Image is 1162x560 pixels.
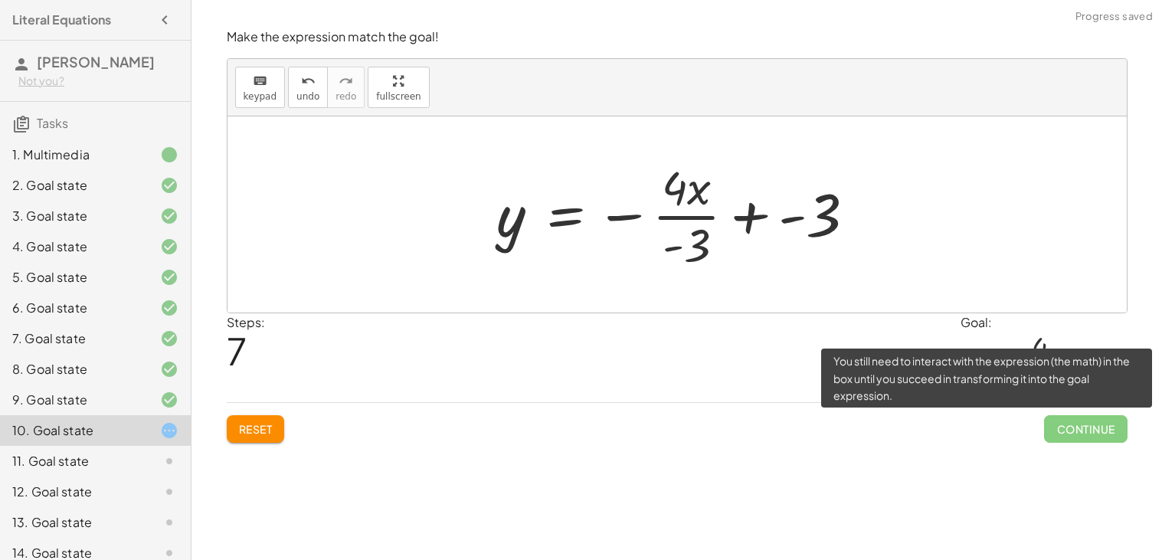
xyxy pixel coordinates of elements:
[253,72,267,90] i: keyboard
[296,91,319,102] span: undo
[37,115,68,131] span: Tasks
[376,91,421,102] span: fullscreen
[227,28,1128,46] p: Make the expression match the goal!
[12,513,136,532] div: 13. Goal state
[12,299,136,317] div: 6. Goal state
[12,329,136,348] div: 7. Goal state
[160,329,178,348] i: Task finished and correct.
[227,327,247,374] span: 7
[160,146,178,164] i: Task finished.
[961,313,1128,332] div: Goal:
[12,146,136,164] div: 1. Multimedia
[239,422,273,436] span: Reset
[12,483,136,501] div: 12. Goal state
[244,91,277,102] span: keypad
[12,237,136,256] div: 4. Goal state
[160,360,178,378] i: Task finished and correct.
[336,91,356,102] span: redo
[160,207,178,225] i: Task finished and correct.
[160,237,178,256] i: Task finished and correct.
[160,391,178,409] i: Task finished and correct.
[327,67,365,108] button: redoredo
[160,421,178,440] i: Task started.
[235,67,286,108] button: keyboardkeypad
[160,299,178,317] i: Task finished and correct.
[160,176,178,195] i: Task finished and correct.
[12,391,136,409] div: 9. Goal state
[12,11,111,29] h4: Literal Equations
[160,452,178,470] i: Task not started.
[160,513,178,532] i: Task not started.
[160,268,178,287] i: Task finished and correct.
[12,207,136,225] div: 3. Goal state
[18,74,178,89] div: Not you?
[12,268,136,287] div: 5. Goal state
[37,53,155,70] span: [PERSON_NAME]
[160,483,178,501] i: Task not started.
[227,314,265,330] label: Steps:
[12,360,136,378] div: 8. Goal state
[12,176,136,195] div: 2. Goal state
[339,72,353,90] i: redo
[1075,9,1153,25] span: Progress saved
[288,67,328,108] button: undoundo
[227,415,285,443] button: Reset
[301,72,316,90] i: undo
[12,421,136,440] div: 10. Goal state
[368,67,429,108] button: fullscreen
[12,452,136,470] div: 11. Goal state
